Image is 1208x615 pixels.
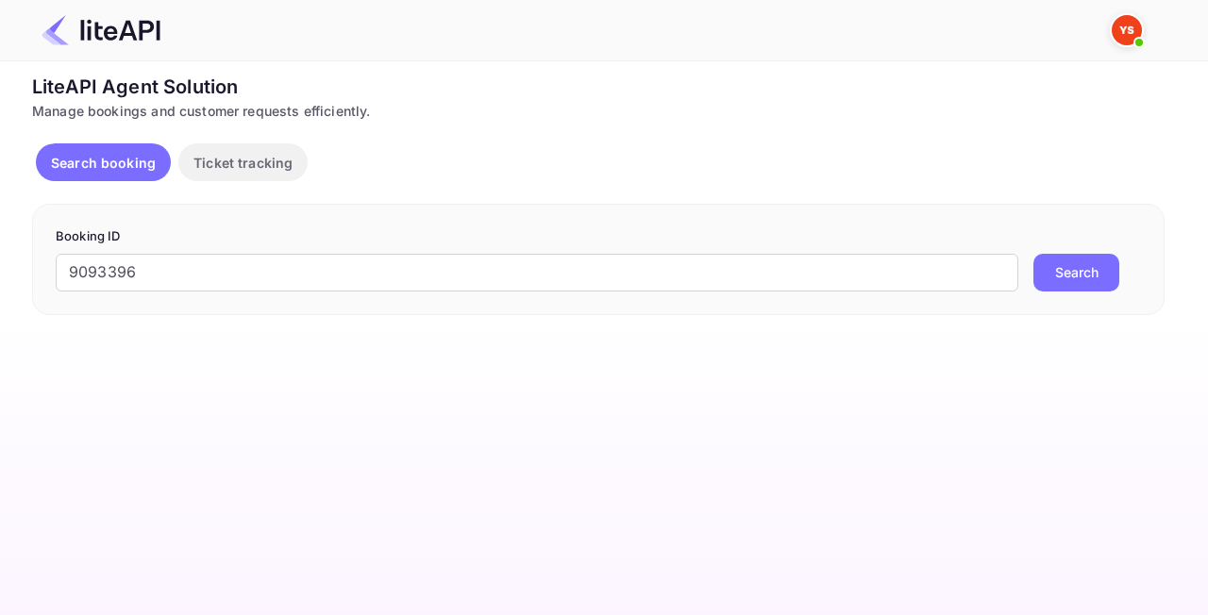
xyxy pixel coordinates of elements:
[51,153,156,173] p: Search booking
[56,254,1018,291] input: Enter Booking ID (e.g., 63782194)
[32,73,1165,101] div: LiteAPI Agent Solution
[1033,254,1119,291] button: Search
[32,101,1165,121] div: Manage bookings and customer requests efficiently.
[193,153,293,173] p: Ticket tracking
[1112,15,1142,45] img: Yandex Support
[42,15,160,45] img: LiteAPI Logo
[56,227,1141,246] p: Booking ID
